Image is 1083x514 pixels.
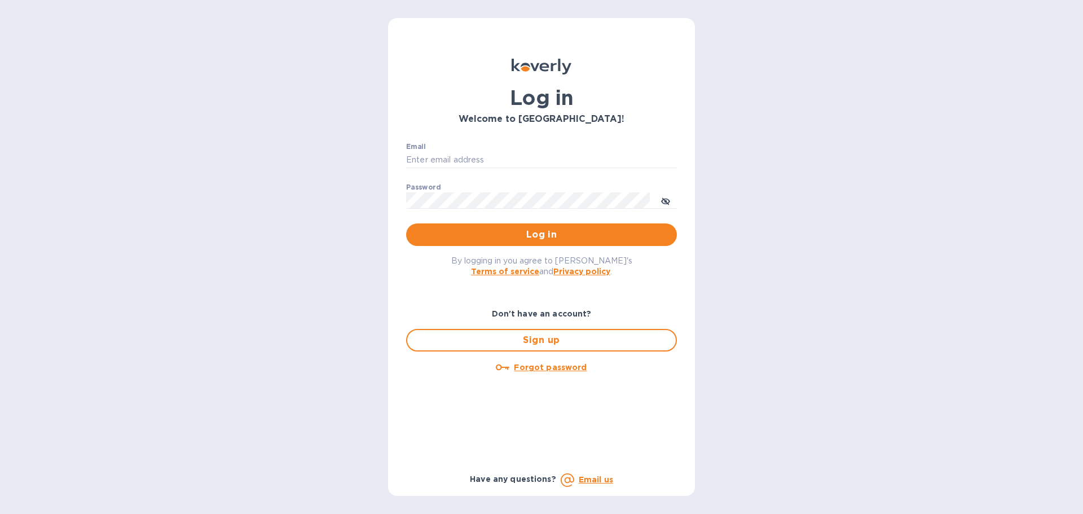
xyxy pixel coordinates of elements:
[451,256,632,276] span: By logging in you agree to [PERSON_NAME]'s and .
[579,475,613,484] a: Email us
[406,86,677,109] h1: Log in
[470,475,556,484] b: Have any questions?
[406,143,426,150] label: Email
[514,363,587,372] u: Forgot password
[654,189,677,212] button: toggle password visibility
[553,267,610,276] a: Privacy policy
[512,59,571,74] img: Koverly
[406,329,677,352] button: Sign up
[406,184,441,191] label: Password
[406,223,677,246] button: Log in
[406,152,677,169] input: Enter email address
[416,333,667,347] span: Sign up
[471,267,539,276] a: Terms of service
[406,114,677,125] h3: Welcome to [GEOGRAPHIC_DATA]!
[492,309,592,318] b: Don't have an account?
[415,228,668,241] span: Log in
